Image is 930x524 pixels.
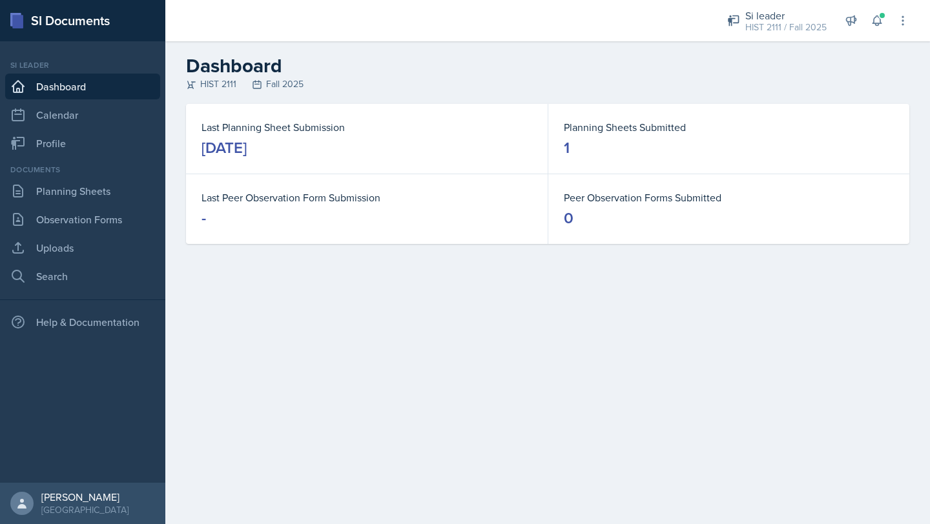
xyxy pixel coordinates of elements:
[5,263,160,289] a: Search
[201,137,247,158] div: [DATE]
[186,54,909,77] h2: Dashboard
[201,208,206,228] div: -
[5,309,160,335] div: Help & Documentation
[5,102,160,128] a: Calendar
[564,190,894,205] dt: Peer Observation Forms Submitted
[201,119,532,135] dt: Last Planning Sheet Submission
[5,74,160,99] a: Dashboard
[564,208,573,228] div: 0
[5,130,160,156] a: Profile
[5,178,160,204] a: Planning Sheets
[745,21,827,34] div: HIST 2111 / Fall 2025
[564,137,570,158] div: 1
[564,119,894,135] dt: Planning Sheets Submitted
[201,190,532,205] dt: Last Peer Observation Form Submission
[5,207,160,232] a: Observation Forms
[41,490,129,503] div: [PERSON_NAME]
[5,164,160,176] div: Documents
[41,503,129,516] div: [GEOGRAPHIC_DATA]
[745,8,827,23] div: Si leader
[5,59,160,71] div: Si leader
[186,77,909,91] div: HIST 2111 Fall 2025
[5,235,160,261] a: Uploads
